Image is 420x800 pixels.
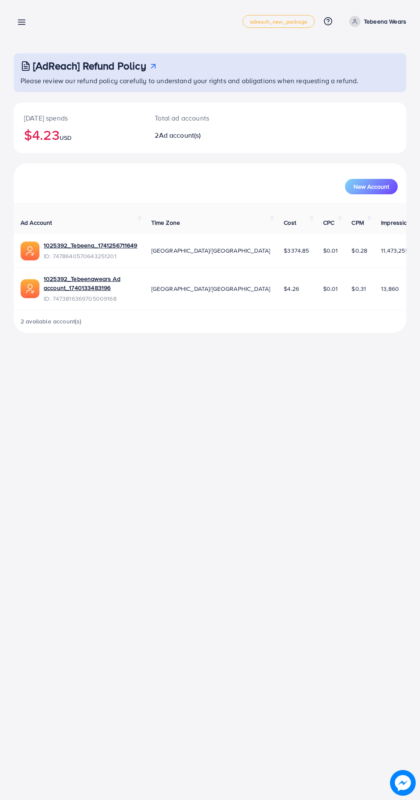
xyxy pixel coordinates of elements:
button: New Account [345,179,398,194]
a: Tebeena Wears [346,16,406,27]
a: 1025392_Tebeenawears Ad account_1740133483196 [44,275,138,292]
span: ID: 7478640570643251201 [44,252,138,260]
h2: 2 [155,131,232,139]
span: 2 available account(s) [21,317,82,326]
span: ID: 7473816369705009168 [44,294,138,303]
span: adreach_new_package [250,19,307,24]
span: Ad account(s) [159,130,201,140]
span: Cost [284,218,296,227]
span: $0.28 [351,246,367,255]
span: USD [60,133,72,142]
span: CPM [351,218,363,227]
span: CPC [323,218,334,227]
a: adreach_new_package [243,15,315,28]
h3: [AdReach] Refund Policy [33,60,146,72]
img: ic-ads-acc.e4c84228.svg [21,242,39,260]
span: $0.31 [351,284,366,293]
span: [GEOGRAPHIC_DATA]/[GEOGRAPHIC_DATA] [151,284,270,293]
span: $0.01 [323,284,338,293]
img: image [390,770,416,796]
span: 11,473,255 [381,246,409,255]
span: Ad Account [21,218,52,227]
span: $0.01 [323,246,338,255]
h2: $4.23 [24,127,134,143]
span: $3374.85 [284,246,309,255]
span: $4.26 [284,284,299,293]
p: Please review our refund policy carefully to understand your rights and obligations when requesti... [21,75,401,86]
span: New Account [354,184,389,190]
p: Tebeena Wears [364,16,406,27]
span: 13,860 [381,284,399,293]
span: Impression [381,218,411,227]
img: ic-ads-acc.e4c84228.svg [21,279,39,298]
span: Time Zone [151,218,180,227]
a: 1025392_Tebeena_1741256711649 [44,241,138,250]
p: [DATE] spends [24,113,134,123]
p: Total ad accounts [155,113,232,123]
span: [GEOGRAPHIC_DATA]/[GEOGRAPHIC_DATA] [151,246,270,255]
